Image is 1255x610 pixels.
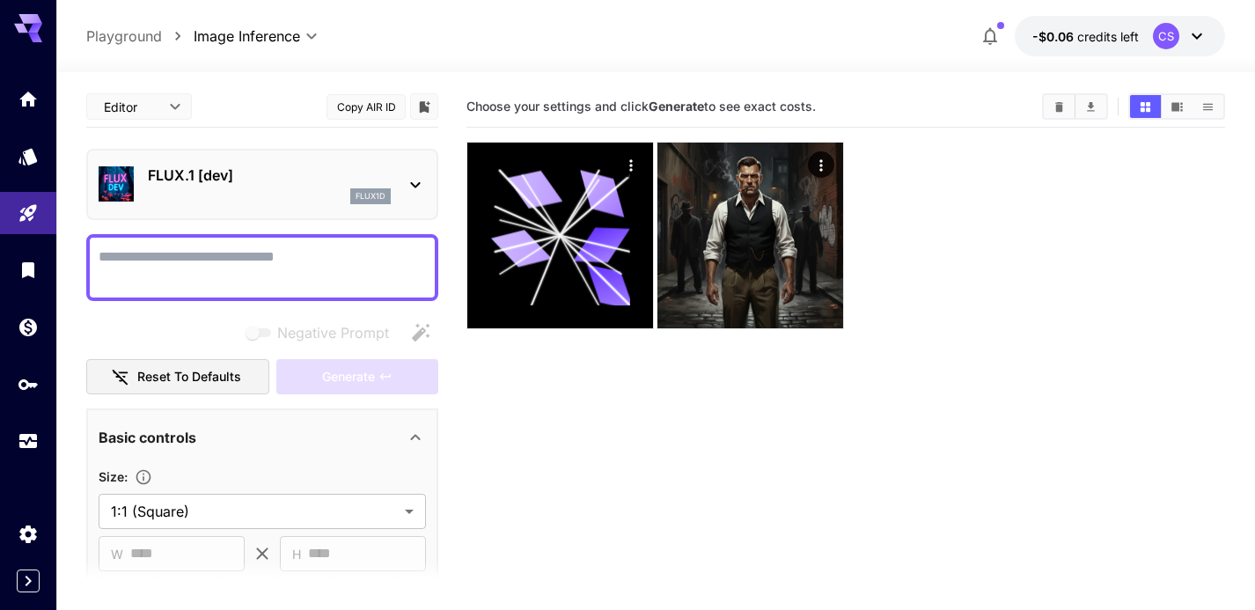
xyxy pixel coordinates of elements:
[111,544,123,564] span: W
[18,88,39,110] div: Home
[1130,95,1161,118] button: Show media in grid view
[649,99,704,114] b: Generate
[618,151,644,178] div: Actions
[18,259,39,281] div: Library
[1128,93,1225,120] div: Show media in grid viewShow media in video viewShow media in list view
[356,190,385,202] p: flux1d
[17,570,40,592] button: Expand sidebar
[18,145,39,167] div: Models
[808,151,834,178] div: Actions
[104,98,158,116] span: Editor
[86,26,194,47] nav: breadcrumb
[1162,95,1193,118] button: Show media in video view
[86,359,269,395] button: Reset to defaults
[1032,29,1077,44] span: -$0.06
[111,501,398,522] span: 1:1 (Square)
[657,143,843,328] img: 9k=
[1044,95,1075,118] button: Clear All
[466,99,816,114] span: Choose your settings and click to see exact costs.
[292,544,301,564] span: H
[148,165,391,186] p: FLUX.1 [dev]
[194,26,300,47] span: Image Inference
[99,427,196,448] p: Basic controls
[1015,16,1225,56] button: -$0.0564CS
[18,316,39,338] div: Wallet
[18,202,39,224] div: Playground
[242,321,403,343] span: Negative prompts are not compatible with the selected model.
[99,469,128,484] span: Size :
[327,94,406,120] button: Copy AIR ID
[99,416,426,459] div: Basic controls
[1032,27,1139,46] div: -$0.0564
[1042,93,1108,120] div: Clear AllDownload All
[1077,29,1139,44] span: credits left
[86,26,162,47] a: Playground
[277,322,389,343] span: Negative Prompt
[1193,95,1223,118] button: Show media in list view
[1153,23,1179,49] div: CS
[18,373,39,395] div: API Keys
[18,430,39,452] div: Usage
[18,523,39,545] div: Settings
[416,96,432,117] button: Add to library
[128,468,159,486] button: Adjust the dimensions of the generated image by specifying its width and height in pixels, or sel...
[1075,95,1106,118] button: Download All
[99,158,426,211] div: FLUX.1 [dev]flux1d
